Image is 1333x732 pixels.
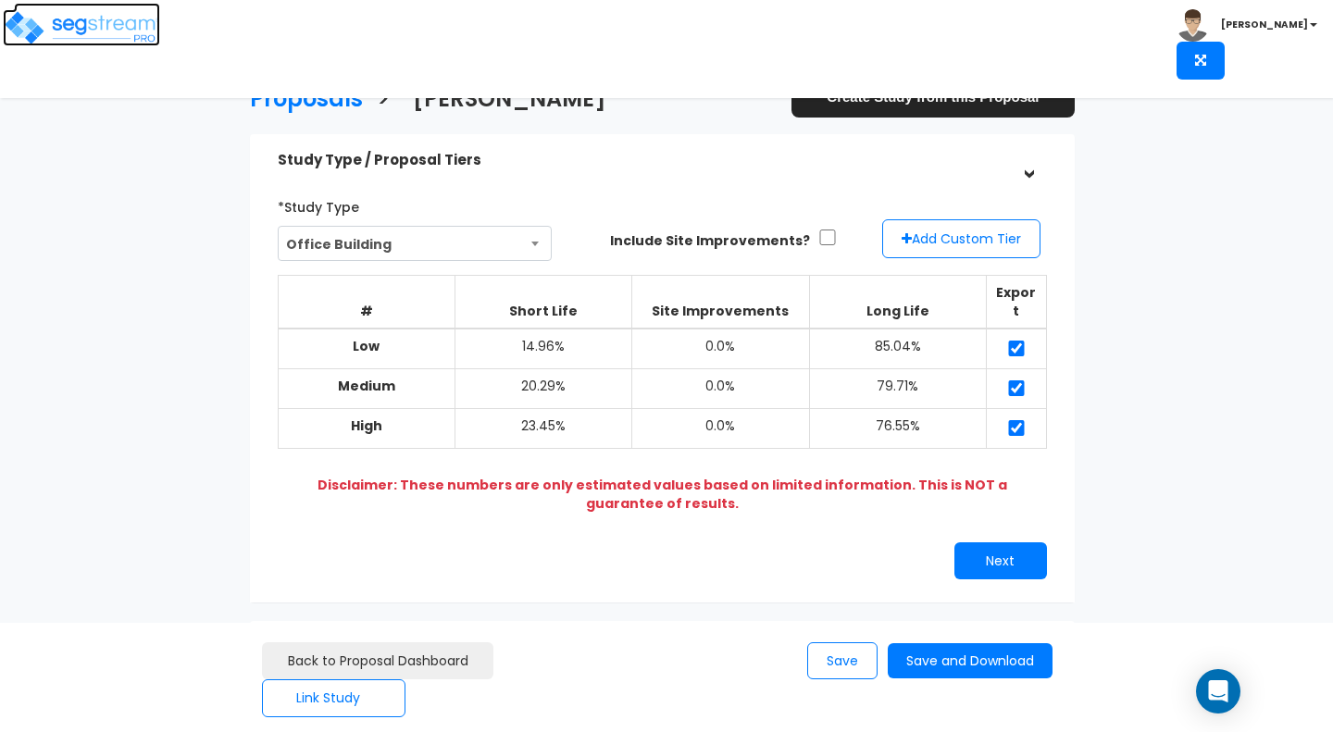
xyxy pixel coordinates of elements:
b: High [351,416,382,435]
td: 20.29% [455,368,631,408]
div: Open Intercom Messenger [1196,669,1240,713]
span: Office Building [279,227,551,262]
label: Include Site Improvements? [610,231,810,250]
td: 76.55% [809,408,986,448]
td: 14.96% [455,329,631,369]
th: Long Life [809,275,986,329]
td: 0.0% [632,329,809,369]
h5: Study Type / Proposal Tiers [278,153,1010,168]
td: 79.71% [809,368,986,408]
th: Site Improvements [632,275,809,329]
b: [PERSON_NAME] [1221,18,1308,31]
div: > [1014,143,1042,180]
td: 0.0% [632,408,809,448]
h3: > [377,87,390,116]
button: Link Study [262,679,405,717]
span: Office Building [278,226,552,261]
a: Back to Proposal Dashboard [262,642,493,680]
button: Save [807,642,878,680]
button: Add Custom Tier [882,219,1040,258]
button: Save and Download [888,643,1053,679]
b: Low [353,337,380,355]
img: logo_pro_r.png [3,9,160,46]
td: 0.0% [632,368,809,408]
b: Medium [338,377,395,395]
th: Short Life [455,275,631,329]
th: # [278,275,455,329]
h3: Proposals [250,87,363,116]
h3: [PERSON_NAME] [413,87,606,116]
img: avatar.png [1177,9,1209,42]
b: Disclaimer: These numbers are only estimated values based on limited information. This is NOT a g... [318,476,1007,513]
td: 85.04% [809,329,986,369]
button: Next [954,542,1047,579]
td: 23.45% [455,408,631,448]
label: *Study Type [278,192,359,217]
th: Export [986,275,1046,329]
